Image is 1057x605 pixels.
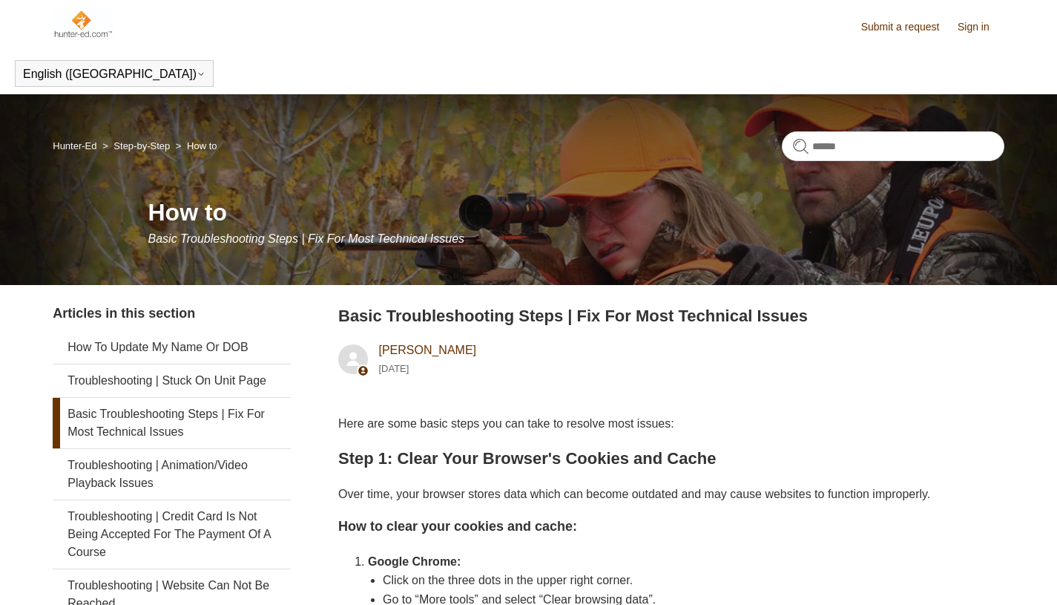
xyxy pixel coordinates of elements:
a: Submit a request [861,19,955,35]
a: [PERSON_NAME] [378,344,476,356]
h2: Step 1: Clear Your Browser's Cookies and Cache [338,445,1004,471]
li: Click on the three dots in the upper right corner. [383,571,1004,590]
p: Here are some basic steps you can take to resolve most issues: [338,414,1004,434]
span: Basic Troubleshooting Steps | Fix For Most Technical Issues [148,232,465,245]
li: Step-by-Step [99,140,173,151]
a: Step-by-Step [113,140,170,151]
a: Hunter-Ed [53,140,96,151]
a: Troubleshooting | Animation/Video Playback Issues [53,449,291,500]
input: Search [782,131,1004,161]
a: How To Update My Name Or DOB [53,331,291,364]
a: Basic Troubleshooting Steps | Fix For Most Technical Issues [53,398,291,448]
a: How to [187,140,217,151]
h1: How to [148,194,1004,230]
li: Hunter-Ed [53,140,99,151]
time: 05/15/2024, 14:19 [378,363,409,374]
li: How to [173,140,217,151]
p: Over time, your browser stores data which can become outdated and may cause websites to function ... [338,485,1004,504]
a: Troubleshooting | Stuck On Unit Page [53,364,291,397]
button: English ([GEOGRAPHIC_DATA]) [23,68,205,81]
a: Sign in [958,19,1004,35]
img: Hunter-Ed Help Center home page [53,9,113,39]
span: Articles in this section [53,306,195,321]
h3: How to clear your cookies and cache: [338,516,1004,537]
h2: Basic Troubleshooting Steps | Fix For Most Technical Issues [338,304,1004,328]
a: Troubleshooting | Credit Card Is Not Being Accepted For The Payment Of A Course [53,500,291,569]
strong: Google Chrome: [368,555,461,568]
